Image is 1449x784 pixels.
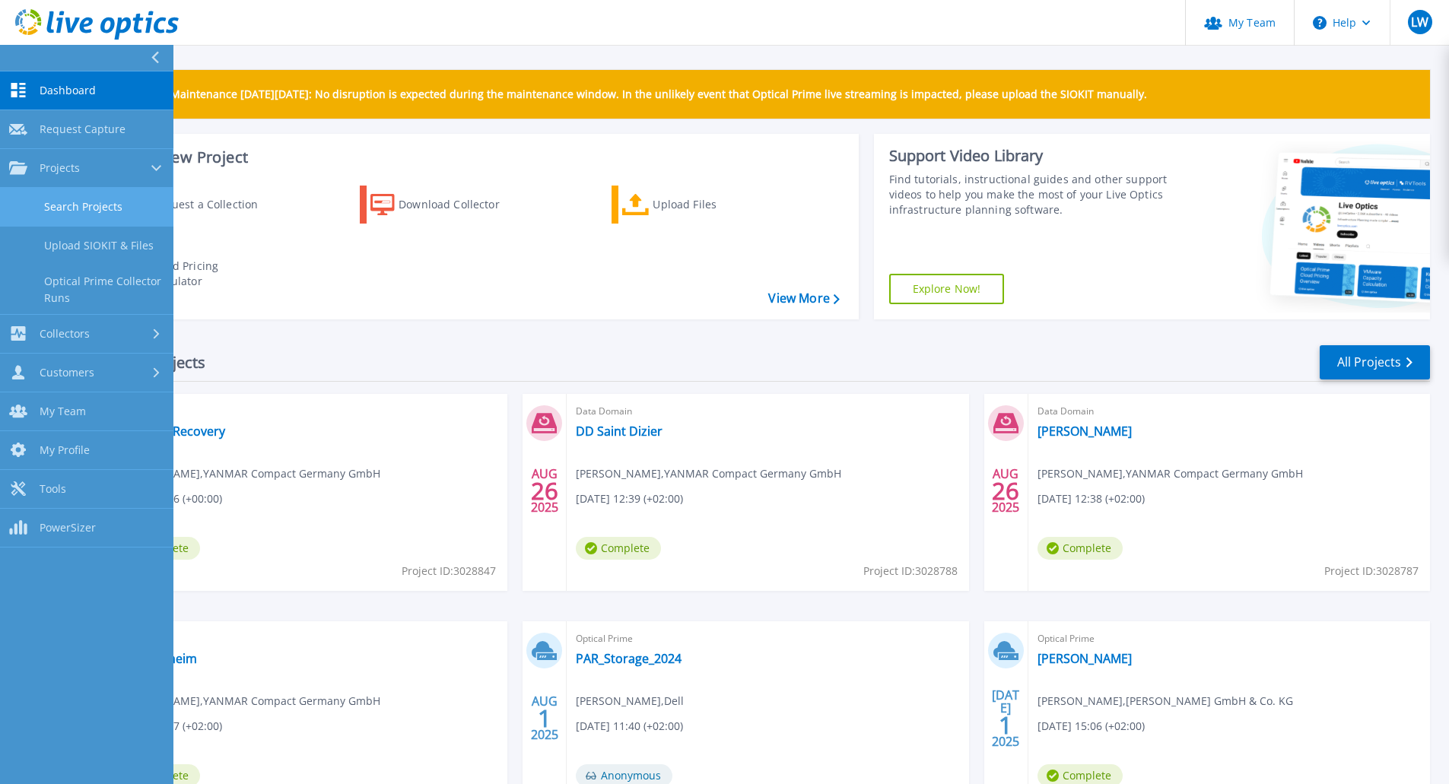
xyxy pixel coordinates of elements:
div: Support Video Library [889,146,1173,166]
span: [DATE] 12:39 (+02:00) [576,490,683,507]
span: Project ID: 3028788 [863,563,958,579]
span: Data Domain [115,403,498,420]
span: Optical Prime [576,630,959,647]
span: [DATE] 15:06 (+02:00) [1037,718,1145,735]
div: Upload Files [653,189,774,220]
div: AUG 2025 [530,690,559,746]
a: [PERSON_NAME] [1037,651,1132,666]
a: Upload Files [612,186,781,224]
span: [PERSON_NAME] , YANMAR Compact Germany GmbH [576,465,841,482]
span: [PERSON_NAME] , Dell [576,693,684,709]
div: Download Collector [399,189,520,220]
a: [PERSON_NAME] [1037,424,1132,439]
a: PAR_Storage_2024 [576,651,682,666]
div: Request a Collection [151,189,273,220]
span: Project ID: 3028847 [402,563,496,579]
span: 1 [538,712,551,725]
span: My Team [40,405,86,418]
span: Project ID: 3028787 [1324,563,1419,579]
a: Cloud Pricing Calculator [108,255,278,293]
div: AUG 2025 [991,463,1020,519]
span: Data Domain [1037,403,1421,420]
span: [PERSON_NAME] , [PERSON_NAME] GmbH & Co. KG [1037,693,1293,709]
span: Collectors [40,327,90,341]
span: 1 [999,719,1012,732]
span: Tools [40,482,66,496]
span: Complete [576,537,661,560]
span: My Profile [40,443,90,457]
span: LW [1411,16,1428,28]
span: Optical Prime [1037,630,1421,647]
span: [PERSON_NAME] , YANMAR Compact Germany GmbH [1037,465,1303,482]
a: Request a Collection [108,186,278,224]
span: [DATE] 11:40 (+02:00) [576,718,683,735]
div: AUG 2025 [530,463,559,519]
span: [DATE] 12:38 (+02:00) [1037,490,1145,507]
a: DD Cyber Recovery [115,424,225,439]
div: [DATE] 2025 [991,690,1020,746]
span: Projects [40,161,80,175]
span: Dashboard [40,84,96,97]
span: Data Domain [115,630,498,647]
a: Explore Now! [889,274,1005,304]
p: Scheduled Maintenance [DATE][DATE]: No disruption is expected during the maintenance window. In t... [113,88,1147,100]
span: 26 [531,484,558,497]
span: Customers [40,366,94,379]
span: Data Domain [576,403,959,420]
span: Request Capture [40,122,126,136]
a: All Projects [1320,345,1430,379]
a: DD Saint Dizier [576,424,663,439]
div: Find tutorials, instructional guides and other support videos to help you make the most of your L... [889,172,1173,217]
span: [PERSON_NAME] , YANMAR Compact Germany GmbH [115,693,380,709]
a: Download Collector [360,186,529,224]
div: Cloud Pricing Calculator [149,259,271,289]
h3: Start a New Project [108,149,839,166]
span: PowerSizer [40,521,96,535]
span: 26 [992,484,1019,497]
span: Complete [1037,537,1123,560]
a: View More [768,291,839,306]
span: [PERSON_NAME] , YANMAR Compact Germany GmbH [115,465,380,482]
